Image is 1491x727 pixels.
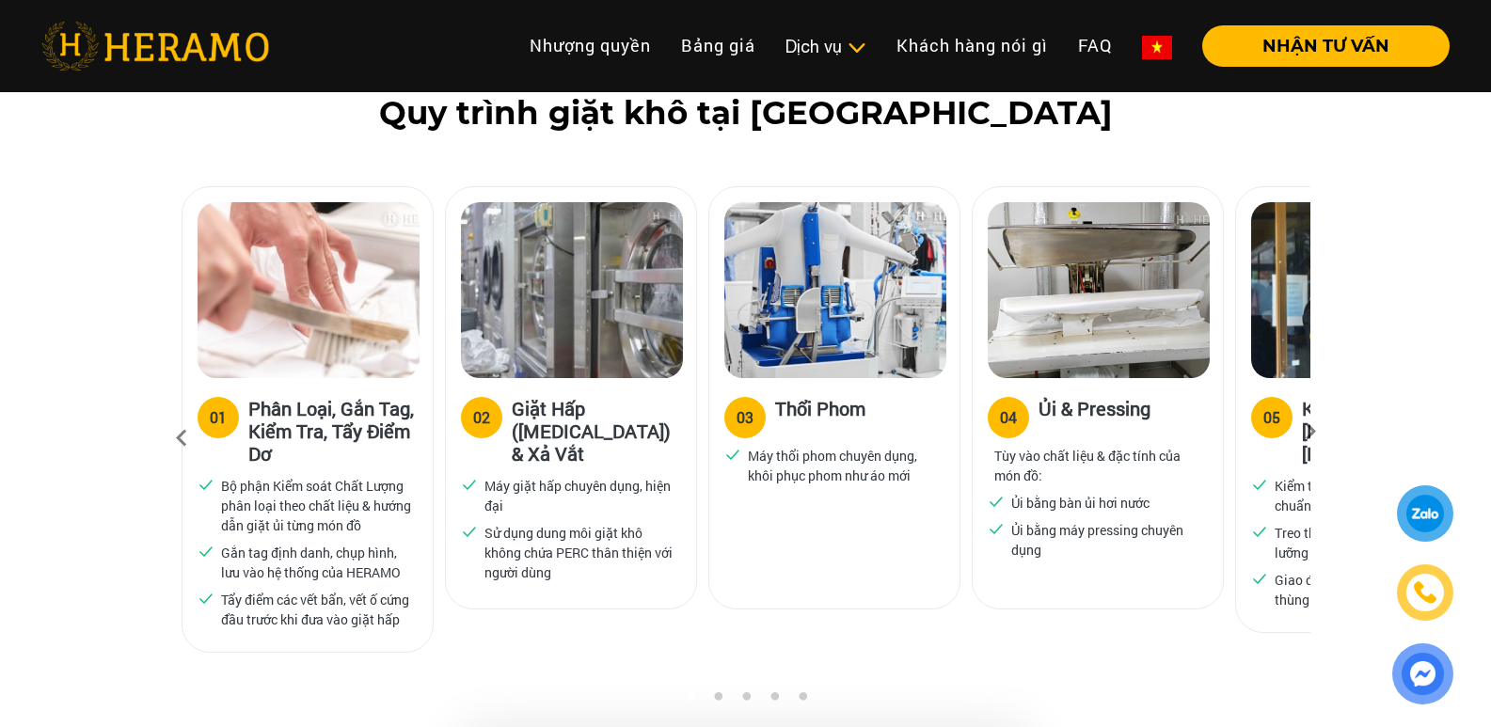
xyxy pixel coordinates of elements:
[210,406,227,429] div: 01
[994,446,1201,485] p: Tùy vào chất liệu & đặc tính của món đồ:
[737,406,753,429] div: 03
[1063,25,1127,66] a: FAQ
[988,202,1210,378] img: heramo-quy-trinh-giat-hap-tieu-chuan-buoc-4
[1263,406,1280,429] div: 05
[1142,36,1172,59] img: vn-flag.png
[198,202,420,378] img: heramo-quy-trinh-giat-hap-tieu-chuan-buoc-1
[737,691,755,710] button: 3
[1011,493,1150,513] p: Ủi bằng bàn ủi hơi nước
[1251,570,1268,587] img: checked.svg
[1251,476,1268,493] img: checked.svg
[1400,567,1451,618] a: phone-icon
[248,397,418,465] h3: Phân Loại, Gắn Tag, Kiểm Tra, Tẩy Điểm Dơ
[512,397,681,465] h3: Giặt Hấp ([MEDICAL_DATA]) & Xả Vắt
[461,202,683,378] img: heramo-quy-trinh-giat-hap-tieu-chuan-buoc-2
[724,202,946,378] img: heramo-quy-trinh-giat-hap-tieu-chuan-buoc-3
[708,691,727,710] button: 2
[666,25,770,66] a: Bảng giá
[198,590,214,607] img: checked.svg
[765,691,784,710] button: 4
[1202,25,1450,67] button: NHẬN TƯ VẤN
[1275,476,1465,515] p: Kiểm tra chất lượng xử lý đạt chuẩn
[775,397,865,435] h3: Thổi Phom
[221,476,411,535] p: Bộ phận Kiểm soát Chất Lượng phân loại theo chất liệu & hướng dẫn giặt ủi từng món đồ
[724,446,741,463] img: checked.svg
[785,34,866,59] div: Dịch vụ
[1251,523,1268,540] img: checked.svg
[1000,406,1017,429] div: 04
[1011,520,1201,560] p: Ủi bằng máy pressing chuyên dụng
[680,691,699,710] button: 1
[515,25,666,66] a: Nhượng quyền
[1251,202,1473,378] img: heramo-quy-trinh-giat-hap-tieu-chuan-buoc-5
[1302,397,1471,465] h3: Kiểm Tra Chất [PERSON_NAME] & [PERSON_NAME]
[1039,397,1150,435] h3: Ủi & Pressing
[748,446,938,485] p: Máy thổi phom chuyên dụng, khôi phục phom như áo mới
[461,476,478,493] img: checked.svg
[988,520,1005,537] img: checked.svg
[221,543,411,582] p: Gắn tag định danh, chụp hình, lưu vào hệ thống của HERAMO
[41,22,269,71] img: heramo-logo.png
[221,590,411,629] p: Tẩy điểm các vết bẩn, vết ố cứng đầu trước khi đưa vào giặt hấp
[1275,523,1465,562] p: Treo thẳng thớm, đóng gói kỹ lưỡng
[1275,570,1465,609] p: Giao đến khách hàng bằng thùng chữ U để giữ phom đồ
[1415,582,1436,603] img: phone-icon
[198,476,214,493] img: checked.svg
[881,25,1063,66] a: Khách hàng nói gì
[461,523,478,540] img: checked.svg
[484,476,674,515] p: Máy giặt hấp chuyên dụng, hiện đại
[198,543,214,560] img: checked.svg
[793,691,812,710] button: 5
[41,94,1450,133] h2: Quy trình giặt khô tại [GEOGRAPHIC_DATA]
[847,39,866,57] img: subToggleIcon
[988,493,1005,510] img: checked.svg
[1187,38,1450,55] a: NHẬN TƯ VẤN
[484,523,674,582] p: Sử dụng dung môi giặt khô không chứa PERC thân thiện với người dùng
[473,406,490,429] div: 02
